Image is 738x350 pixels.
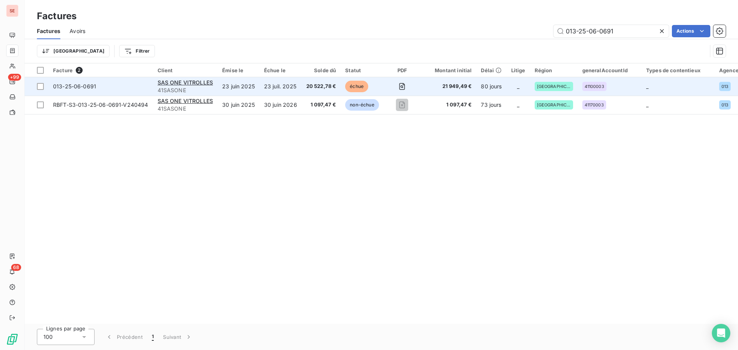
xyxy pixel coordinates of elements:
td: 23 juil. 2025 [259,77,302,96]
span: 2 [76,67,83,74]
span: 013 [721,103,728,107]
span: 1 097,47 € [426,101,472,109]
span: 013 [721,84,728,89]
span: Facture [53,67,73,73]
span: SAS ONE VITROLLES [158,79,213,86]
span: _ [646,83,648,90]
div: generalAccountId [582,67,637,73]
span: 20 522,78 € [306,83,336,90]
span: 1 [152,333,154,341]
td: 23 juin 2025 [218,77,259,96]
h3: Factures [37,9,76,23]
span: 68 [11,264,21,271]
span: [GEOGRAPHIC_DATA] [537,84,571,89]
div: Client [158,67,213,73]
span: SAS ONE VITROLLES [158,98,213,104]
span: échue [345,81,368,92]
div: SE [6,5,18,17]
span: +99 [8,74,21,81]
span: 013-25-06-0691 [53,83,96,90]
td: 30 juin 2026 [259,96,302,114]
button: Suivant [158,329,197,345]
button: [GEOGRAPHIC_DATA] [37,45,110,57]
td: 30 juin 2025 [218,96,259,114]
span: _ [646,101,648,108]
div: Émise le [222,67,255,73]
span: Avoirs [70,27,85,35]
span: 41SASONE [158,105,213,113]
div: Délai [481,67,502,73]
td: 73 jours [476,96,506,114]
span: 41SASONE [158,86,213,94]
span: 100 [43,333,53,341]
input: Rechercher [553,25,669,37]
span: 1 097,47 € [306,101,336,109]
td: 80 jours [476,77,506,96]
div: Solde dû [306,67,336,73]
span: non-échue [345,99,379,111]
button: 1 [147,329,158,345]
div: PDF [388,67,416,73]
span: _ [517,101,519,108]
div: Échue le [264,67,297,73]
button: Précédent [101,329,147,345]
div: Open Intercom Messenger [712,324,730,342]
span: 21 949,49 € [426,83,472,90]
div: Litige [511,67,525,73]
button: Filtrer [119,45,155,57]
div: Types de contentieux [646,67,710,73]
div: Montant initial [426,67,472,73]
span: [GEOGRAPHIC_DATA] [537,103,571,107]
span: RBFT-S3-013-25-06-0691-V240494 [53,101,148,108]
button: Actions [672,25,710,37]
span: Factures [37,27,60,35]
img: Logo LeanPay [6,333,18,345]
div: Région [535,67,573,73]
span: _ [517,83,519,90]
div: Statut [345,67,379,73]
span: 41170003 [585,103,604,107]
span: 41100003 [585,84,604,89]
